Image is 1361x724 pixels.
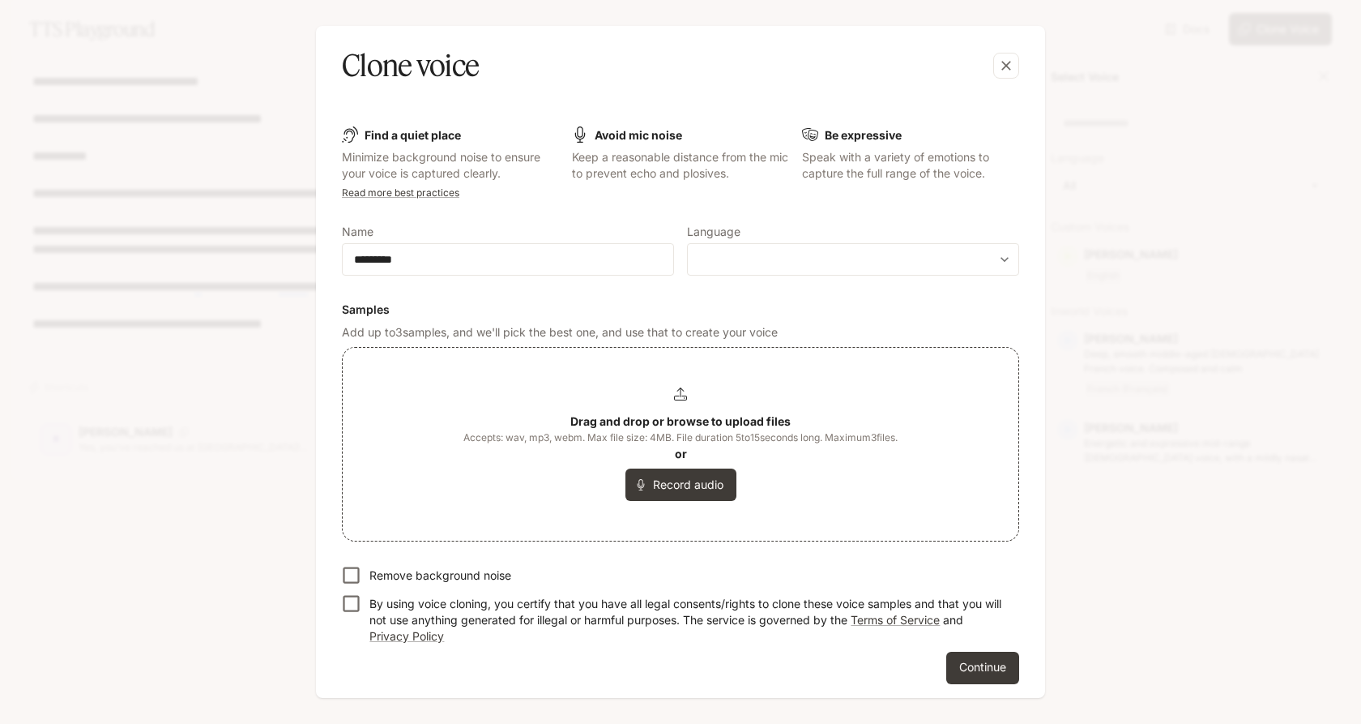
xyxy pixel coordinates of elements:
b: Find a quiet place [365,128,461,142]
a: Terms of Service [851,613,940,627]
p: Minimize background noise to ensure your voice is captured clearly. [342,149,559,182]
span: Accepts: wav, mp3, webm. Max file size: 4MB. File duration 5 to 15 seconds long. Maximum 3 files. [463,430,898,446]
a: Privacy Policy [369,629,444,643]
p: Language [687,226,740,238]
p: Remove background noise [369,568,511,584]
p: Speak with a variety of emotions to capture the full range of the voice. [802,149,1019,182]
p: Name [342,226,373,238]
h6: Samples [342,302,1019,318]
b: Drag and drop or browse to upload files [570,414,791,428]
b: or [675,447,687,461]
div: ​ [688,251,1018,268]
b: Avoid mic noise [595,128,682,142]
a: Read more best practices [342,186,459,199]
button: Continue [946,652,1019,684]
p: Add up to 3 samples, and we'll pick the best one, and use that to create your voice [342,324,1019,341]
h5: Clone voice [342,45,479,86]
p: By using voice cloning, you certify that you have all legal consents/rights to clone these voice ... [369,596,1006,645]
b: Be expressive [825,128,902,142]
button: Record audio [625,469,736,501]
p: Keep a reasonable distance from the mic to prevent echo and plosives. [572,149,789,182]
